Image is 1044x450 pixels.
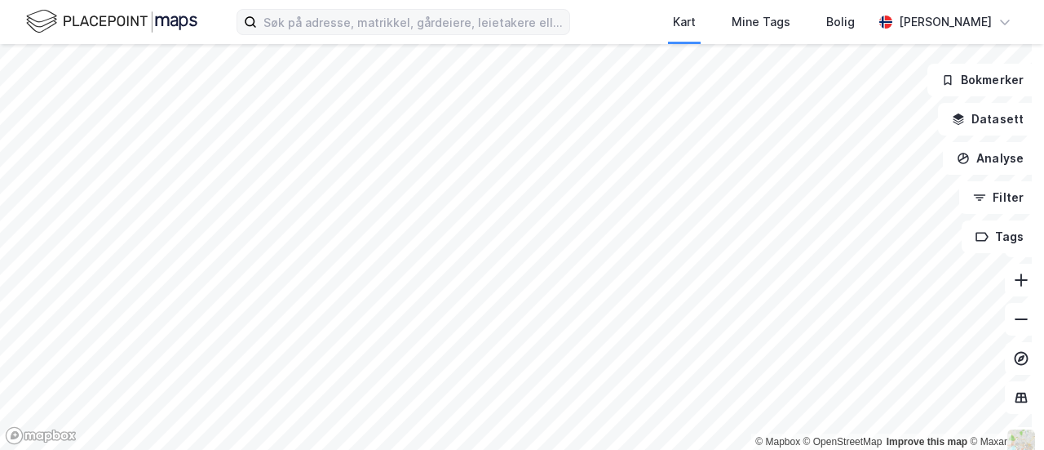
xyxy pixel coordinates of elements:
input: Søk på adresse, matrikkel, gårdeiere, leietakere eller personer [257,10,569,34]
div: Kart [673,12,696,32]
div: [PERSON_NAME] [899,12,992,32]
img: logo.f888ab2527a4732fd821a326f86c7f29.svg [26,7,197,36]
div: Kontrollprogram for chat [962,372,1044,450]
div: Mine Tags [732,12,790,32]
iframe: Chat Widget [962,372,1044,450]
div: Bolig [826,12,855,32]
